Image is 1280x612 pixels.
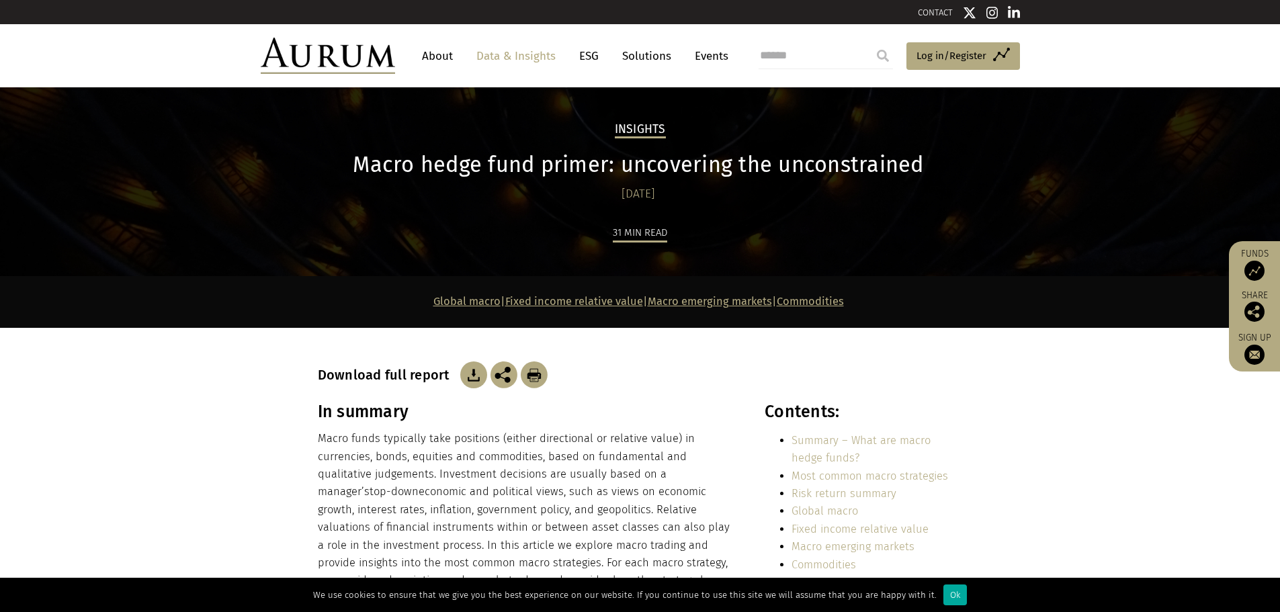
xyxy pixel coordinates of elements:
[648,295,772,308] a: Macro emerging markets
[792,487,896,500] a: Risk return summary
[792,558,856,571] a: Commodities
[792,523,929,535] a: Fixed income relative value
[1236,291,1273,322] div: Share
[433,295,501,308] a: Global macro
[777,295,844,308] a: Commodities
[521,361,548,388] img: Download Article
[1008,6,1020,19] img: Linkedin icon
[918,7,953,17] a: CONTACT
[470,44,562,69] a: Data & Insights
[869,42,896,69] input: Submit
[906,42,1020,71] a: Log in/Register
[415,44,460,69] a: About
[688,44,728,69] a: Events
[490,361,517,388] img: Share this post
[318,402,736,422] h3: In summary
[615,44,678,69] a: Solutions
[1244,345,1265,365] img: Sign up to our newsletter
[792,434,931,464] a: Summary – What are macro hedge funds?
[261,38,395,74] img: Aurum
[613,224,667,243] div: 31 min read
[615,122,666,138] h2: Insights
[1236,248,1273,281] a: Funds
[1244,302,1265,322] img: Share this post
[792,505,858,517] a: Global macro
[792,470,948,482] a: Most common macro strategies
[916,48,986,64] span: Log in/Register
[318,152,959,178] h1: Macro hedge fund primer: uncovering the unconstrained
[1236,332,1273,365] a: Sign up
[1244,261,1265,281] img: Access Funds
[943,584,967,605] div: Ok
[765,402,959,422] h3: Contents:
[318,185,959,204] div: [DATE]
[572,44,605,69] a: ESG
[986,6,998,19] img: Instagram icon
[963,6,976,19] img: Twitter icon
[318,430,736,607] p: Macro funds typically take positions (either directional or relative value) in currencies, bonds,...
[370,485,419,498] span: top-down
[505,295,643,308] a: Fixed income relative value
[318,367,457,383] h3: Download full report
[792,540,914,553] a: Macro emerging markets
[433,295,844,308] strong: | | |
[460,361,487,388] img: Download Article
